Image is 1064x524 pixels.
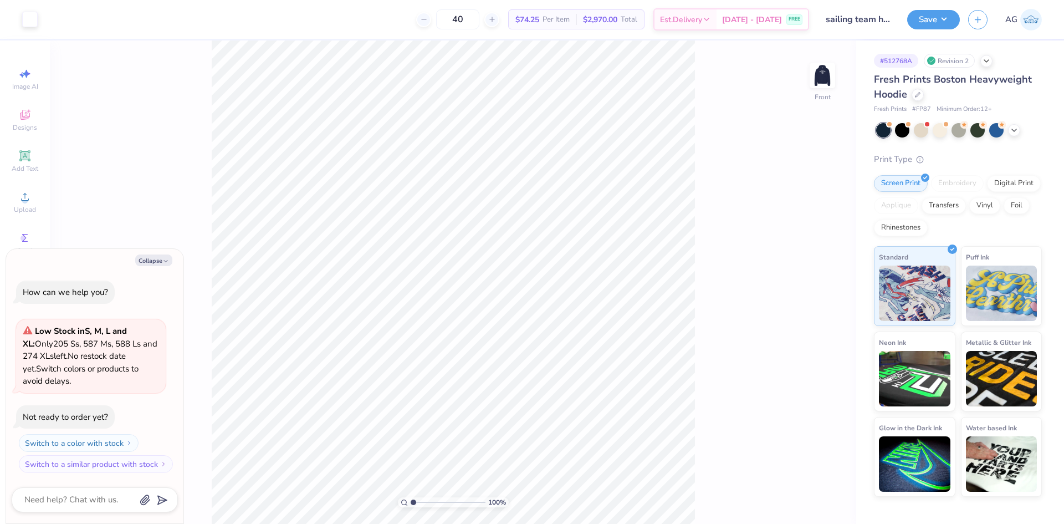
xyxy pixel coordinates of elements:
span: AG [1005,13,1017,26]
img: Aljosh Eyron Garcia [1020,9,1042,30]
span: Add Text [12,164,38,173]
span: Greek [17,246,34,255]
button: Collapse [135,255,172,266]
button: Save [907,10,960,29]
span: $2,970.00 [583,14,617,26]
span: Image AI [12,82,38,91]
span: 100 % [488,497,506,507]
span: Total [621,14,637,26]
div: Applique [874,197,918,214]
span: Neon Ink [879,337,906,348]
img: Glow in the Dark Ink [879,436,950,492]
img: Switch to a color with stock [126,440,132,446]
span: Per Item [543,14,570,26]
button: Switch to a color with stock [19,434,139,452]
span: Upload [14,205,36,214]
img: Standard [879,266,950,321]
span: Est. Delivery [660,14,702,26]
div: Foil [1004,197,1030,214]
div: Vinyl [969,197,1000,214]
input: – – [436,9,479,29]
img: Switch to a similar product with stock [160,461,167,467]
span: Metallic & Glitter Ink [966,337,1031,348]
span: Fresh Prints Boston Heavyweight Hoodie [874,73,1032,101]
span: Designs [13,123,37,132]
span: Water based Ink [966,422,1017,434]
span: Standard [879,251,908,263]
span: # FP87 [912,105,931,114]
div: Digital Print [987,175,1041,192]
span: FREE [789,16,800,23]
input: Untitled Design [817,8,899,30]
div: Transfers [922,197,966,214]
img: Front [811,64,833,87]
span: Fresh Prints [874,105,907,114]
div: Screen Print [874,175,928,192]
div: Rhinestones [874,220,928,236]
img: Metallic & Glitter Ink [966,351,1037,406]
a: AG [1005,9,1042,30]
span: No restock date yet. [23,350,126,374]
img: Neon Ink [879,351,950,406]
div: Embroidery [931,175,984,192]
div: # 512768A [874,54,918,68]
img: Water based Ink [966,436,1037,492]
div: Not ready to order yet? [23,411,108,423]
span: $74.25 [515,14,539,26]
strong: Low Stock in S, M, L and XL : [23,325,127,349]
div: How can we help you? [23,287,108,298]
span: Glow in the Dark Ink [879,422,942,434]
div: Print Type [874,153,1042,166]
span: Puff Ink [966,251,989,263]
div: Revision 2 [924,54,975,68]
button: Switch to a similar product with stock [19,455,173,473]
span: Only 205 Ss, 587 Ms, 588 Ls and 274 XLs left. Switch colors or products to avoid delays. [23,325,157,386]
img: Puff Ink [966,266,1037,321]
span: Minimum Order: 12 + [937,105,992,114]
div: Front [815,92,831,102]
span: [DATE] - [DATE] [722,14,782,26]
